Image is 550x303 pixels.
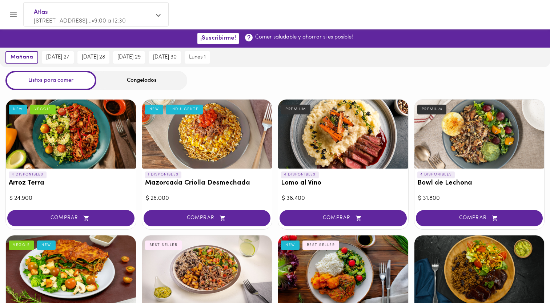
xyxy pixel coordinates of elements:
[142,100,272,169] div: Mazorcada Criolla Desmechada
[5,51,38,64] button: mañana
[30,105,56,114] div: VEGGIE
[145,241,182,250] div: BEST SELLER
[9,194,132,203] div: $ 24.900
[166,105,203,114] div: INDULGENTE
[281,241,300,250] div: NEW
[7,210,135,226] button: COMPRAR
[153,215,262,221] span: COMPRAR
[144,210,271,226] button: COMPRAR
[425,215,534,221] span: COMPRAR
[153,54,177,61] span: [DATE] 30
[146,194,269,203] div: $ 26.000
[280,210,407,226] button: COMPRAR
[281,105,310,114] div: PREMIUM
[281,171,319,178] p: 4 DISPONIBLES
[37,241,56,250] div: NEW
[34,8,151,17] span: Atlas
[417,179,542,187] h3: Bowl de Lechona
[11,54,33,61] span: mañana
[289,215,398,221] span: COMPRAR
[42,51,74,64] button: [DATE] 27
[189,54,206,61] span: lunes 1
[145,179,269,187] h3: Mazorcada Criolla Desmechada
[4,6,22,24] button: Menu
[281,179,405,187] h3: Lomo al Vino
[149,51,181,64] button: [DATE] 30
[416,210,543,226] button: COMPRAR
[255,33,353,41] p: Comer saludable y ahorrar si es posible!
[145,105,164,114] div: NEW
[9,105,27,114] div: NEW
[278,100,408,169] div: Lomo al Vino
[282,194,405,203] div: $ 38.400
[9,179,133,187] h3: Arroz Terra
[77,51,109,64] button: [DATE] 28
[417,105,447,114] div: PREMIUM
[185,51,210,64] button: lunes 1
[9,171,47,178] p: 4 DISPONIBLES
[414,100,545,169] div: Bowl de Lechona
[417,171,455,178] p: 4 DISPONIBLES
[302,241,340,250] div: BEST SELLER
[418,194,541,203] div: $ 31.800
[34,18,126,24] span: [STREET_ADDRESS]... • 9:00 a 12:30
[113,51,145,64] button: [DATE] 29
[46,54,69,61] span: [DATE] 27
[96,71,187,90] div: Congelados
[6,100,136,169] div: Arroz Terra
[197,33,239,44] button: ¡Suscribirme!
[16,215,125,221] span: COMPRAR
[200,35,236,42] span: ¡Suscribirme!
[9,241,34,250] div: VEGGIE
[82,54,105,61] span: [DATE] 28
[5,71,96,90] div: Listos para comer
[145,171,182,178] p: 1 DISPONIBLES
[117,54,141,61] span: [DATE] 29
